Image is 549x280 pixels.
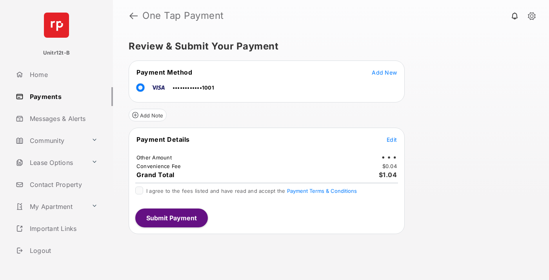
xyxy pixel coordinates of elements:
a: Contact Property [13,175,113,194]
a: Payments [13,87,113,106]
button: Edit [387,135,397,143]
span: Payment Method [136,68,192,76]
span: Grand Total [136,171,175,179]
span: $1.04 [379,171,397,179]
img: svg+xml;base64,PHN2ZyB4bWxucz0iaHR0cDovL3d3dy53My5vcmcvMjAwMC9zdmciIHdpZHRoPSI2NCIgaGVpZ2h0PSI2NC... [44,13,69,38]
td: Other Amount [136,154,172,161]
td: $0.04 [382,163,397,170]
button: Add Note [129,109,167,121]
a: Logout [13,241,113,260]
button: Submit Payment [135,209,208,227]
a: Messages & Alerts [13,109,113,128]
button: Add New [372,68,397,76]
span: ••••••••••••1001 [173,84,214,91]
span: I agree to the fees listed and have read and accept the [146,188,357,194]
h5: Review & Submit Your Payment [129,42,527,51]
a: Community [13,131,88,150]
span: Payment Details [136,135,190,143]
strong: One Tap Payment [142,11,224,20]
p: Unitr12t-B [43,49,70,57]
span: Edit [387,136,397,143]
a: Home [13,65,113,84]
span: Add New [372,69,397,76]
a: My Apartment [13,197,88,216]
a: Important Links [13,219,101,238]
a: Lease Options [13,153,88,172]
button: I agree to the fees listed and have read and accept the [287,188,357,194]
td: Convenience Fee [136,163,182,170]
